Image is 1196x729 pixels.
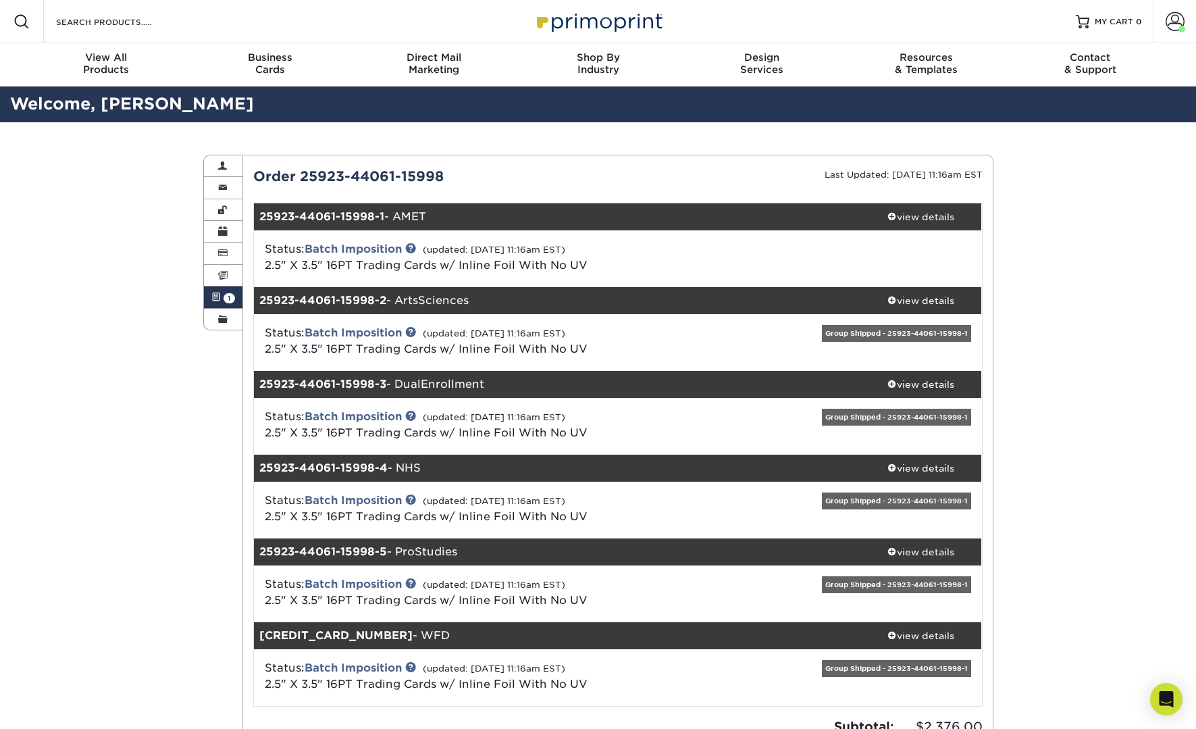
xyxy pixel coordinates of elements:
[243,166,618,186] div: Order 25923-44061-15998
[24,51,188,76] div: Products
[265,510,588,523] a: 2.5" X 3.5" 16PT Trading Cards w/ Inline Foil With No UV
[259,461,388,474] strong: 25923-44061-15998-4
[860,210,982,224] div: view details
[55,14,186,30] input: SEARCH PRODUCTS.....
[255,660,739,693] div: Status:
[305,326,402,339] a: Batch Imposition
[254,455,860,482] div: - NHS
[423,328,565,338] small: (updated: [DATE] 11:16am EST)
[860,545,982,559] div: view details
[254,287,860,314] div: - ArtsSciences
[844,51,1008,64] span: Resources
[680,51,844,76] div: Services
[423,412,565,422] small: (updated: [DATE] 11:16am EST)
[822,576,971,593] div: Group Shipped - 25923-44061-15998-1
[860,538,982,565] a: view details
[516,51,680,76] div: Industry
[255,576,739,609] div: Status:
[24,51,188,64] span: View All
[255,325,739,357] div: Status:
[860,461,982,475] div: view details
[352,51,516,76] div: Marketing
[860,287,982,314] a: view details
[516,51,680,64] span: Shop By
[305,578,402,590] a: Batch Imposition
[423,663,565,674] small: (updated: [DATE] 11:16am EST)
[305,494,402,507] a: Batch Imposition
[825,170,983,180] small: Last Updated: [DATE] 11:16am EST
[265,678,588,690] a: 2.5" X 3.5" 16PT Trading Cards w/ Inline Foil With No UV
[255,409,739,441] div: Status:
[265,594,588,607] a: 2.5" X 3.5" 16PT Trading Cards w/ Inline Foil With No UV
[259,545,387,558] strong: 25923-44061-15998-5
[1095,16,1133,28] span: MY CART
[305,410,402,423] a: Batch Imposition
[254,538,860,565] div: - ProStudies
[259,210,384,223] strong: 25923-44061-15998-1
[265,259,588,272] a: 2.5" X 3.5" 16PT Trading Cards w/ Inline Foil With No UV
[1136,17,1142,26] span: 0
[531,7,666,36] img: Primoprint
[259,294,386,307] strong: 25923-44061-15998-2
[423,580,565,590] small: (updated: [DATE] 11:16am EST)
[352,43,516,86] a: Direct MailMarketing
[680,43,844,86] a: DesignServices
[255,241,739,274] div: Status:
[24,43,188,86] a: View AllProducts
[680,51,844,64] span: Design
[204,286,243,308] a: 1
[844,51,1008,76] div: & Templates
[423,245,565,255] small: (updated: [DATE] 11:16am EST)
[860,203,982,230] a: view details
[259,378,386,391] strong: 25923-44061-15998-3
[822,660,971,677] div: Group Shipped - 25923-44061-15998-1
[860,629,982,643] div: view details
[254,203,860,230] div: - AMET
[305,661,402,674] a: Batch Imposition
[516,43,680,86] a: Shop ByIndustry
[860,378,982,391] div: view details
[423,496,565,506] small: (updated: [DATE] 11:16am EST)
[822,409,971,426] div: Group Shipped - 25923-44061-15998-1
[188,51,352,76] div: Cards
[1008,51,1172,64] span: Contact
[352,51,516,64] span: Direct Mail
[1008,43,1172,86] a: Contact& Support
[255,493,739,525] div: Status:
[188,51,352,64] span: Business
[224,293,235,303] span: 1
[1008,51,1172,76] div: & Support
[254,622,860,649] div: - WFD
[265,343,588,355] a: 2.5" X 3.5" 16PT Trading Cards w/ Inline Foil With No UV
[860,622,982,649] a: view details
[254,371,860,398] div: - DualEnrollment
[860,294,982,307] div: view details
[860,371,982,398] a: view details
[265,426,588,439] a: 2.5" X 3.5" 16PT Trading Cards w/ Inline Foil With No UV
[844,43,1008,86] a: Resources& Templates
[822,493,971,509] div: Group Shipped - 25923-44061-15998-1
[305,243,402,255] a: Batch Imposition
[822,325,971,342] div: Group Shipped - 25923-44061-15998-1
[188,43,352,86] a: BusinessCards
[259,629,413,642] strong: [CREDIT_CARD_NUMBER]
[1150,683,1182,715] div: Open Intercom Messenger
[860,455,982,482] a: view details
